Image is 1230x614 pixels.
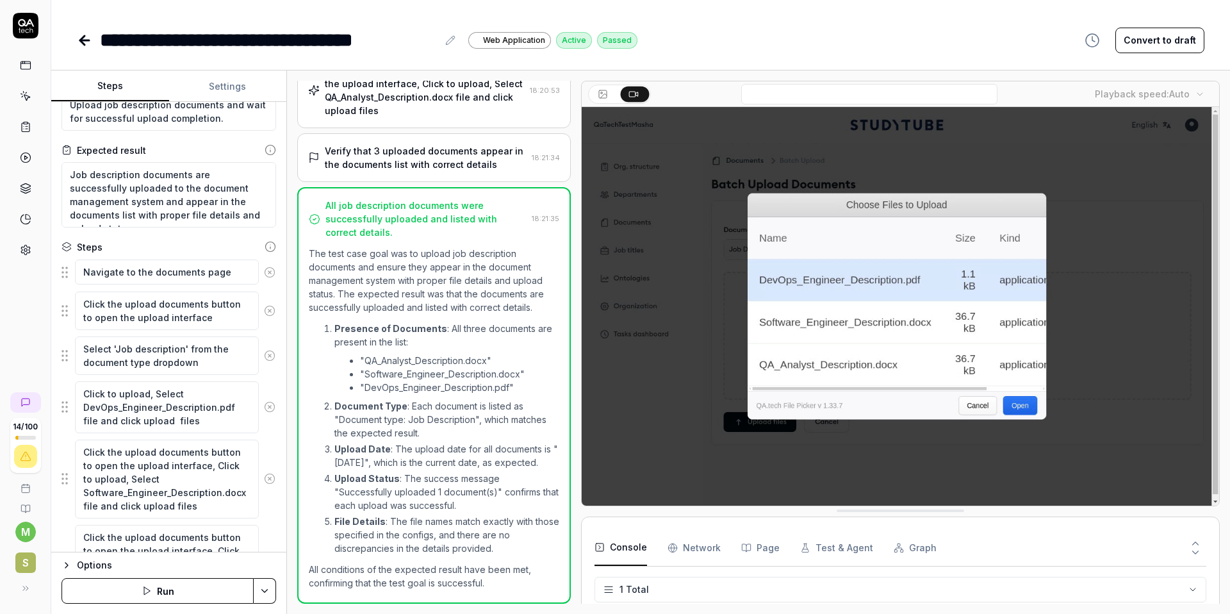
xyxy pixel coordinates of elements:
span: S [15,552,36,573]
div: Suggestions [61,259,276,286]
button: Test & Agent [800,530,873,566]
div: Passed [597,32,637,49]
button: Run [61,578,254,604]
button: S [5,542,45,576]
div: Playback speed: [1095,87,1190,101]
button: Remove step [259,343,281,369]
button: Remove step [259,260,281,285]
button: Graph [894,530,937,566]
li: "Software_Engineer_Description.docx" [360,367,559,381]
button: Remove step [259,298,281,324]
strong: Upload Date [334,444,391,454]
p: : Each document is listed as "Document type: Job Description", which matches the expected result. [334,399,559,440]
button: View version history [1077,28,1108,53]
a: Documentation [5,494,45,514]
div: Suggestions [61,291,276,331]
time: 18:21:34 [532,153,560,162]
div: Suggestions [61,439,276,519]
p: The test case goal was to upload job description documents and ensure they appear in the document... [309,247,559,314]
time: 18:20:53 [530,86,560,95]
p: : The file names match exactly with those specified in the configs, and there are no discrepancie... [334,515,559,555]
strong: Upload Status [334,473,400,484]
div: Suggestions [61,381,276,434]
a: Web Application [468,31,551,49]
time: 18:21:35 [532,214,559,223]
div: All job description documents were successfully uploaded and listed with correct details. [325,199,527,239]
div: Suggestions [61,524,276,604]
button: Steps [51,71,169,102]
li: "QA_Analyst_Description.docx" [360,354,559,367]
button: m [15,522,36,542]
li: "DevOps_Engineer_Description.pdf" [360,381,559,394]
span: 14 / 100 [13,423,38,431]
button: Remove step [259,551,281,577]
div: Expected result [77,144,146,157]
button: Remove step [259,394,281,420]
div: Steps [77,240,102,254]
p: : The upload date for all documents is "[DATE]", which is the current date, as expected. [334,442,559,469]
strong: Document Type [334,401,407,411]
button: Console [594,530,647,566]
div: Active [556,32,592,49]
strong: Presence of Documents [334,323,447,334]
p: : The success message "Successfully uploaded 1 document(s)" confirms that each upload was success... [334,472,559,512]
div: Options [77,558,276,573]
button: Convert to draft [1115,28,1204,53]
button: Settings [169,71,287,102]
button: Remove step [259,466,281,492]
span: Web Application [483,35,545,46]
strong: File Details [334,516,386,527]
button: Page [741,530,780,566]
div: Verify that 3 uploaded documents appear in the documents list with correct details [325,144,527,171]
a: New conversation [10,392,41,413]
a: Book a call with us [5,473,45,494]
button: Options [61,558,276,573]
div: Click the upload documents button to open the upload interface, Click to upload, Select QA_Analys... [325,63,525,117]
button: Network [668,530,721,566]
div: Suggestions [61,336,276,376]
p: : All three documents are present in the list: [334,322,559,349]
p: All conditions of the expected result have been met, confirming that the test goal is successful. [309,563,559,590]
